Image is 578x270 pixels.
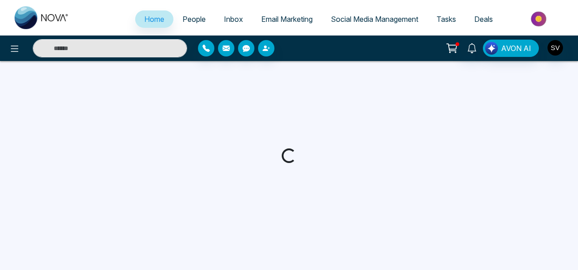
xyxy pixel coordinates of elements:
button: AVON AI [483,40,539,57]
img: Lead Flow [485,42,498,55]
span: Email Marketing [261,15,313,24]
span: Social Media Management [331,15,418,24]
a: Deals [465,10,502,28]
a: Tasks [427,10,465,28]
a: Social Media Management [322,10,427,28]
span: AVON AI [501,43,531,54]
a: Home [135,10,173,28]
a: Inbox [215,10,252,28]
span: Tasks [436,15,456,24]
span: Home [144,15,164,24]
span: Inbox [224,15,243,24]
a: Email Marketing [252,10,322,28]
span: Deals [474,15,493,24]
img: User Avatar [548,40,563,56]
img: Market-place.gif [507,9,573,29]
a: People [173,10,215,28]
span: People [183,15,206,24]
img: Nova CRM Logo [15,6,69,29]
